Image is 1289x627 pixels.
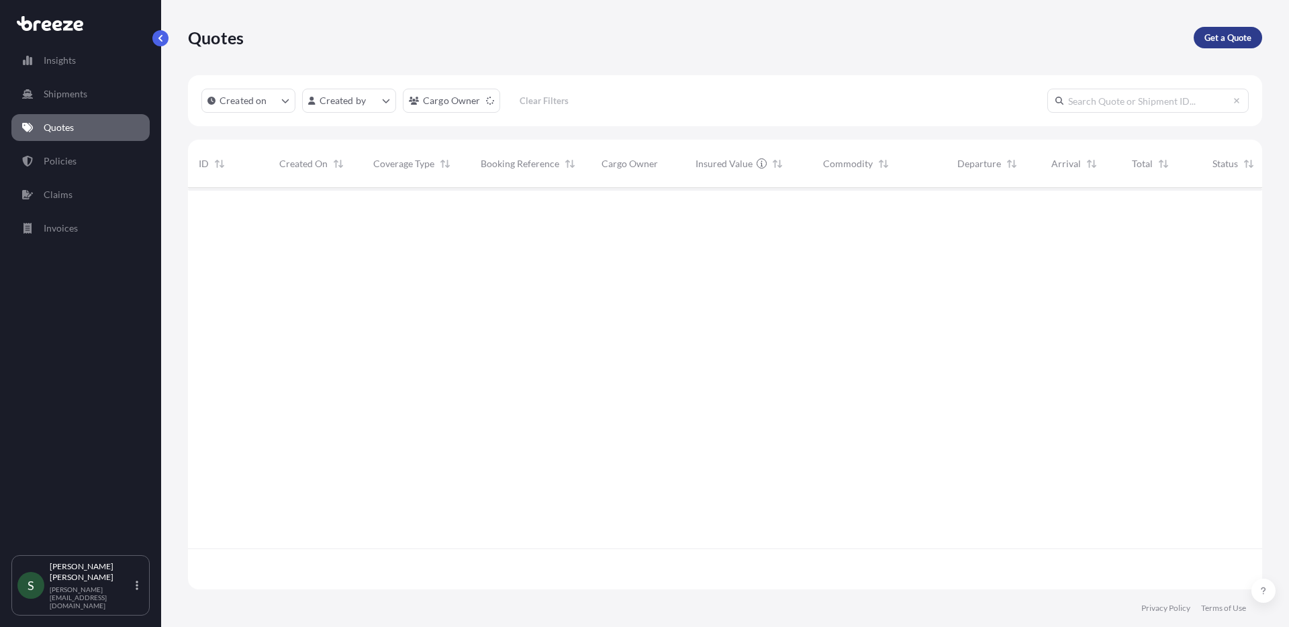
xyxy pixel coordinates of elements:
[50,585,133,610] p: [PERSON_NAME][EMAIL_ADDRESS][DOMAIN_NAME]
[1132,157,1153,171] span: Total
[320,94,367,107] p: Created by
[1204,31,1251,44] p: Get a Quote
[11,47,150,74] a: Insights
[423,94,481,107] p: Cargo Owner
[1141,603,1190,614] a: Privacy Policy
[1241,156,1257,172] button: Sort
[44,188,73,201] p: Claims
[211,156,228,172] button: Sort
[44,121,74,134] p: Quotes
[602,157,658,171] span: Cargo Owner
[696,157,753,171] span: Insured Value
[279,157,328,171] span: Created On
[201,89,295,113] button: createdOn Filter options
[875,156,892,172] button: Sort
[188,27,244,48] p: Quotes
[44,222,78,235] p: Invoices
[1084,156,1100,172] button: Sort
[403,89,500,113] button: cargoOwner Filter options
[437,156,453,172] button: Sort
[507,90,582,111] button: Clear Filters
[823,157,873,171] span: Commodity
[44,87,87,101] p: Shipments
[481,157,559,171] span: Booking Reference
[11,181,150,208] a: Claims
[11,114,150,141] a: Quotes
[1004,156,1020,172] button: Sort
[330,156,346,172] button: Sort
[11,148,150,175] a: Policies
[11,215,150,242] a: Invoices
[199,157,209,171] span: ID
[1194,27,1262,48] a: Get a Quote
[220,94,267,107] p: Created on
[44,154,77,168] p: Policies
[28,579,34,592] span: S
[1047,89,1249,113] input: Search Quote or Shipment ID...
[11,81,150,107] a: Shipments
[769,156,785,172] button: Sort
[1051,157,1081,171] span: Arrival
[302,89,396,113] button: createdBy Filter options
[1201,603,1246,614] a: Terms of Use
[44,54,76,67] p: Insights
[520,94,569,107] p: Clear Filters
[50,561,133,583] p: [PERSON_NAME] [PERSON_NAME]
[957,157,1001,171] span: Departure
[1155,156,1172,172] button: Sort
[562,156,578,172] button: Sort
[373,157,434,171] span: Coverage Type
[1212,157,1238,171] span: Status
